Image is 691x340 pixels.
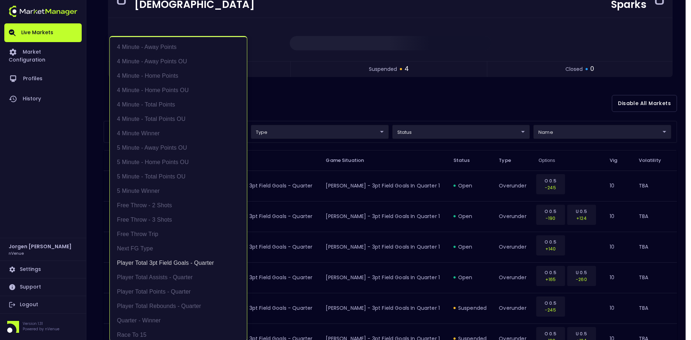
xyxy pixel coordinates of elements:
[110,69,247,83] li: 4 Minute - Home Points
[110,83,247,98] li: 4 Minute - Home Points OU
[110,285,247,299] li: Player Total Points - Quarter
[110,313,247,328] li: Quarter - Winner
[110,198,247,213] li: Free Throw - 2 Shots
[110,184,247,198] li: 5 Minute Winner
[110,155,247,169] li: 5 Minute - Home Points OU
[110,270,247,285] li: Player Total Assists - Quarter
[110,54,247,69] li: 4 Minute - Away Points OU
[110,227,247,241] li: Free Throw Trip
[110,213,247,227] li: Free Throw - 3 Shots
[110,169,247,184] li: 5 Minute - Total Points OU
[110,112,247,126] li: 4 Minute - Total Points OU
[110,141,247,155] li: 5 Minute - Away Points OU
[110,241,247,256] li: Next FG Type
[110,299,247,313] li: Player Total Rebounds - Quarter
[110,98,247,112] li: 4 Minute - Total Points
[110,40,247,54] li: 4 Minute - Away Points
[110,256,247,270] li: Player Total 3pt Field Goals - Quarter
[110,126,247,141] li: 4 Minute Winner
